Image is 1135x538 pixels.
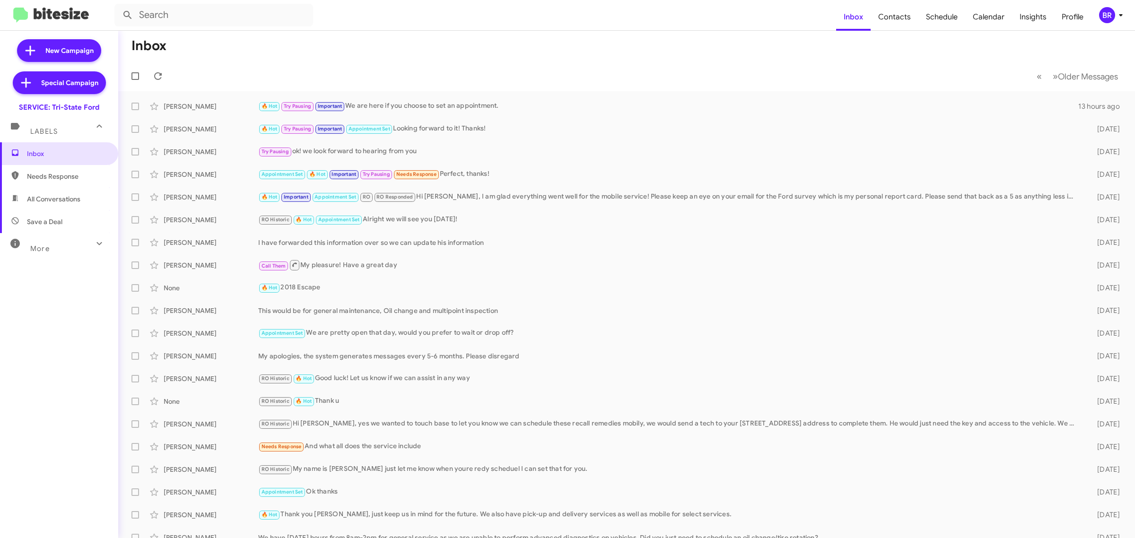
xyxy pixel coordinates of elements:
div: [DATE] [1080,442,1127,451]
span: Needs Response [262,443,302,450]
div: [PERSON_NAME] [164,442,258,451]
div: [DATE] [1080,283,1127,293]
span: Important [318,126,342,132]
div: [DATE] [1080,465,1127,474]
div: We are here if you choose to set an appointment. [258,101,1078,112]
span: Older Messages [1058,71,1118,82]
div: [PERSON_NAME] [164,465,258,474]
div: [PERSON_NAME] [164,487,258,497]
div: None [164,397,258,406]
span: Profile [1054,3,1091,31]
span: RO Historic [262,217,289,223]
div: I have forwarded this information over so we can update his information [258,238,1080,247]
span: Appointment Set [314,194,356,200]
span: RO Historic [262,421,289,427]
span: Contacts [871,3,918,31]
span: RO Historic [262,375,289,382]
span: « [1037,70,1042,82]
span: 🔥 Hot [262,103,278,109]
span: Try Pausing [262,148,289,155]
a: Schedule [918,3,965,31]
span: Important [284,194,308,200]
span: 🔥 Hot [262,285,278,291]
span: Needs Response [27,172,107,181]
div: [PERSON_NAME] [164,147,258,156]
div: Hi [PERSON_NAME], I am glad everything went well for the mobile service! Please keep an eye on yo... [258,191,1080,202]
div: [DATE] [1080,260,1127,270]
span: 🔥 Hot [296,217,312,223]
span: All Conversations [27,194,80,204]
div: [PERSON_NAME] [164,329,258,338]
div: ok! we look forward to hearing from you [258,146,1080,157]
span: Important [332,171,356,177]
div: Looking forward to it! Thanks! [258,123,1080,134]
span: Special Campaign [41,78,98,87]
div: [PERSON_NAME] [164,102,258,111]
div: 2018 Escape [258,282,1080,293]
div: My name is [PERSON_NAME] just let me know when youre redy scheduel I can set that for you. [258,464,1080,475]
a: New Campaign [17,39,101,62]
div: [PERSON_NAME] [164,238,258,247]
div: My apologies, the system generates messages every 5-6 months. Please disregard [258,351,1080,361]
a: Insights [1012,3,1054,31]
button: BR [1091,7,1125,23]
div: SERVICE: Tri-State Ford [19,103,99,112]
span: Try Pausing [284,126,311,132]
div: And what all does the service include [258,441,1080,452]
div: [DATE] [1080,510,1127,520]
div: [DATE] [1080,215,1127,225]
span: 🔥 Hot [296,375,312,382]
div: [DATE] [1080,147,1127,156]
a: Special Campaign [13,71,106,94]
span: 🔥 Hot [309,171,325,177]
div: Alright we will see you [DATE]! [258,214,1080,225]
div: [PERSON_NAME] [164,306,258,315]
span: Appointment Set [318,217,360,223]
div: Ok thanks [258,486,1080,497]
nav: Page navigation example [1031,67,1124,86]
div: [PERSON_NAME] [164,419,258,429]
div: This would be for general maintenance, Oil change and multipoint inspection [258,306,1080,315]
div: Hi [PERSON_NAME], yes we wanted to touch base to let you know we can schedule these recall remedi... [258,418,1080,429]
span: Needs Response [396,171,437,177]
span: RO [363,194,370,200]
div: [PERSON_NAME] [164,170,258,179]
div: [DATE] [1080,351,1127,361]
div: [PERSON_NAME] [164,215,258,225]
span: Call Them [262,263,286,269]
div: [DATE] [1080,170,1127,179]
button: Next [1047,67,1124,86]
span: RO Responded [376,194,413,200]
div: BR [1099,7,1115,23]
div: Thank u [258,396,1080,407]
span: Save a Deal [27,217,62,226]
div: Good luck! Let us know if we can assist in any way [258,373,1080,384]
span: » [1053,70,1058,82]
div: [DATE] [1080,487,1127,497]
div: [PERSON_NAME] [164,510,258,520]
div: [PERSON_NAME] [164,124,258,134]
span: RO Historic [262,466,289,472]
span: RO Historic [262,398,289,404]
span: Inbox [27,149,107,158]
span: Appointment Set [262,489,303,495]
a: Inbox [836,3,871,31]
span: 🔥 Hot [262,194,278,200]
div: [PERSON_NAME] [164,192,258,202]
span: 🔥 Hot [262,512,278,518]
h1: Inbox [131,38,166,53]
span: Appointment Set [349,126,390,132]
div: None [164,283,258,293]
div: Perfect, thanks! [258,169,1080,180]
div: [DATE] [1080,397,1127,406]
span: 🔥 Hot [296,398,312,404]
div: [DATE] [1080,419,1127,429]
span: Try Pausing [284,103,311,109]
div: [DATE] [1080,124,1127,134]
span: Important [318,103,342,109]
span: Appointment Set [262,171,303,177]
div: [PERSON_NAME] [164,351,258,361]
